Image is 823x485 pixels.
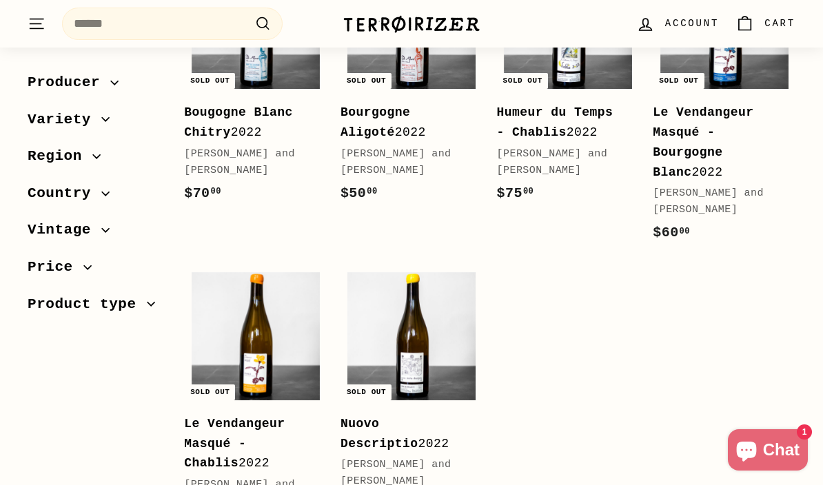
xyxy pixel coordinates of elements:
a: Cart [727,3,804,44]
button: Region [28,141,162,178]
span: Product type [28,293,147,316]
b: Bougogne Blanc Chitry [184,105,293,139]
div: [PERSON_NAME] and [PERSON_NAME] [184,146,313,179]
inbox-online-store-chat: Shopify online store chat [724,429,812,474]
div: 2022 [341,414,469,454]
a: Account [628,3,727,44]
span: $75 [497,185,534,201]
button: Country [28,178,162,216]
div: 2022 [184,103,313,143]
div: 2022 [653,103,782,182]
span: Vintage [28,218,101,242]
span: Producer [28,71,110,94]
sup: 00 [680,227,690,236]
b: Le Vendangeur Masqué - Bourgogne Blanc [653,105,753,178]
button: Price [28,252,162,289]
div: [PERSON_NAME] and [PERSON_NAME] [653,185,782,218]
button: Producer [28,68,162,105]
span: Price [28,256,83,279]
span: Account [665,16,719,31]
span: $60 [653,225,690,240]
span: $50 [341,185,378,201]
button: Variety [28,105,162,142]
button: Product type [28,289,162,327]
div: Sold out [185,384,235,400]
b: Le Vendangeur Masqué - Chablis [184,417,285,471]
span: Variety [28,108,101,132]
div: 2022 [341,103,469,143]
b: Nuovo Descriptio [341,417,418,451]
sup: 00 [523,187,534,196]
b: Humeur du Temps - Chablis [497,105,613,139]
sup: 00 [211,187,221,196]
div: Sold out [341,384,392,400]
b: Bourgogne Aligoté [341,105,410,139]
span: $70 [184,185,221,201]
div: 2022 [184,414,313,473]
div: Sold out [498,73,548,89]
div: Sold out [341,73,392,89]
div: Sold out [653,73,704,89]
span: Region [28,145,92,168]
div: 2022 [497,103,626,143]
span: Country [28,182,101,205]
div: Sold out [185,73,235,89]
div: [PERSON_NAME] and [PERSON_NAME] [497,146,626,179]
button: Vintage [28,215,162,252]
span: Cart [764,16,795,31]
div: [PERSON_NAME] and [PERSON_NAME] [341,146,469,179]
sup: 00 [367,187,377,196]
